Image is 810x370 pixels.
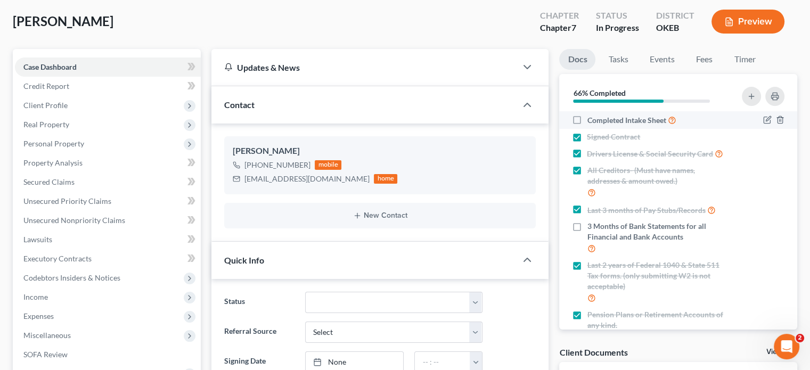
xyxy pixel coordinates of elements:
span: Case Dashboard [23,62,77,71]
a: Case Dashboard [15,57,201,77]
a: Docs [559,49,595,70]
div: [PERSON_NAME] [233,145,527,158]
a: Fees [687,49,721,70]
span: Codebtors Insiders & Notices [23,273,120,282]
span: Property Analysis [23,158,83,167]
span: Drivers License & Social Security Card [587,149,713,159]
a: Unsecured Priority Claims [15,192,201,211]
span: Completed Intake Sheet [587,115,666,126]
strong: 66% Completed [573,88,625,97]
span: Last 3 months of Pay Stubs/Records [587,205,705,216]
a: Executory Contracts [15,249,201,268]
span: Unsecured Priority Claims [23,196,111,205]
a: Property Analysis [15,153,201,172]
a: Unsecured Nonpriority Claims [15,211,201,230]
a: View All [766,348,793,356]
div: OKEB [656,22,694,34]
span: 2 [796,334,804,342]
span: Expenses [23,311,54,320]
div: home [374,174,397,184]
span: Real Property [23,120,69,129]
span: Pension Plans or Retirement Accounts of any kind. [587,309,729,331]
span: Executory Contracts [23,254,92,263]
span: Income [23,292,48,301]
div: District [656,10,694,22]
div: Chapter [540,10,579,22]
button: New Contact [233,211,527,220]
div: Client Documents [559,347,627,358]
span: Credit Report [23,81,69,91]
div: Chapter [540,22,579,34]
a: Lawsuits [15,230,201,249]
span: Unsecured Nonpriority Claims [23,216,125,225]
span: [PERSON_NAME] [13,13,113,29]
a: Events [641,49,683,70]
iframe: Intercom live chat [774,334,799,359]
div: mobile [315,160,341,170]
div: [PHONE_NUMBER] [244,160,310,170]
span: 3 Months of Bank Statements for all Financial and Bank Accounts [587,221,729,242]
a: Timer [725,49,764,70]
div: Status [596,10,639,22]
span: Secured Claims [23,177,75,186]
span: SOFA Review [23,350,68,359]
a: Tasks [600,49,636,70]
div: In Progress [596,22,639,34]
span: Quick Info [224,255,264,265]
span: Lawsuits [23,235,52,244]
span: Personal Property [23,139,84,148]
button: Preview [711,10,784,34]
div: [EMAIL_ADDRESS][DOMAIN_NAME] [244,174,370,184]
label: Status [219,292,299,313]
span: Client Profile [23,101,68,110]
span: All Creditors- (Must have names, addresses & amount owed.) [587,165,729,186]
a: Secured Claims [15,172,201,192]
label: Referral Source [219,322,299,343]
span: Signed Contract [587,131,640,142]
a: Credit Report [15,77,201,96]
a: SOFA Review [15,345,201,364]
span: Miscellaneous [23,331,71,340]
span: 7 [571,22,576,32]
div: Updates & News [224,62,504,73]
span: Contact [224,100,255,110]
span: Last 2 years of Federal 1040 & State 511 Tax forms. (only submitting W2 is not acceptable) [587,260,729,292]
